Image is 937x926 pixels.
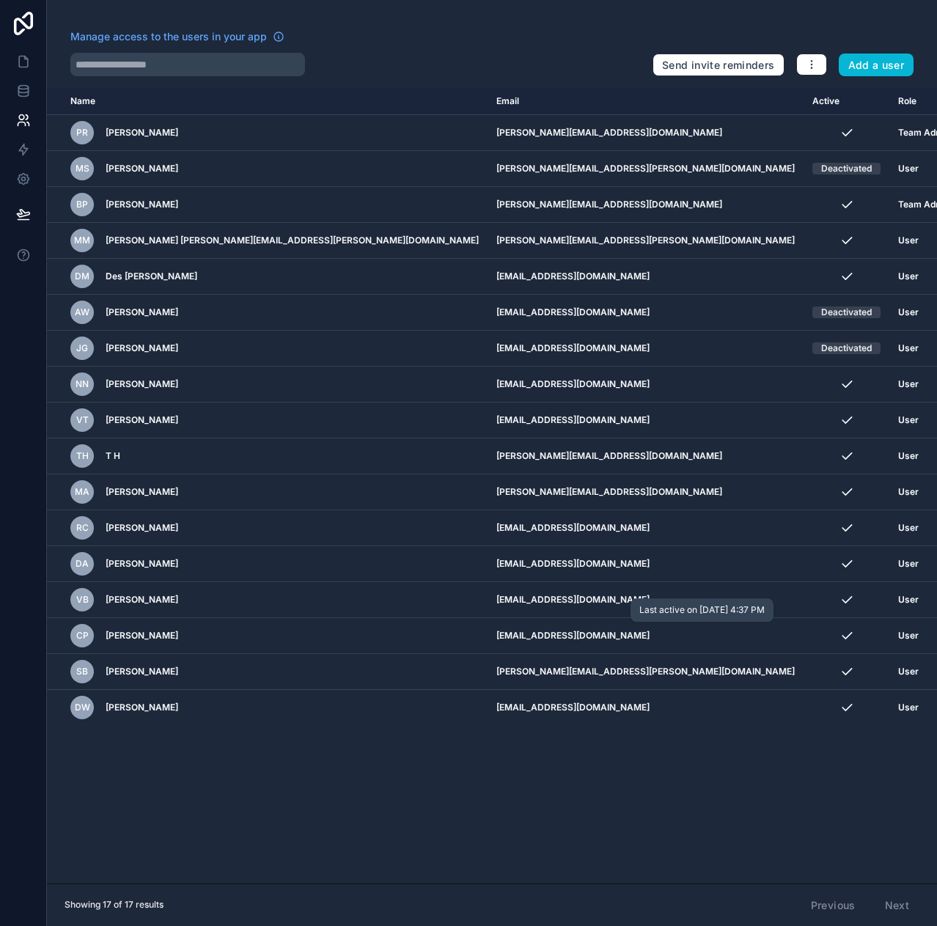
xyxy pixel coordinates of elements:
[106,450,120,462] span: T H
[488,690,804,726] td: [EMAIL_ADDRESS][DOMAIN_NAME]
[76,594,89,606] span: VB
[65,899,163,911] span: Showing 17 of 17 results
[106,306,178,318] span: [PERSON_NAME]
[47,88,937,883] div: scrollable content
[898,666,919,677] span: User
[106,486,178,498] span: [PERSON_NAME]
[488,223,804,259] td: [PERSON_NAME][EMAIL_ADDRESS][PERSON_NAME][DOMAIN_NAME]
[898,486,919,498] span: User
[76,378,89,390] span: NN
[898,630,919,642] span: User
[488,438,804,474] td: [PERSON_NAME][EMAIL_ADDRESS][DOMAIN_NAME]
[106,630,178,642] span: [PERSON_NAME]
[106,271,197,282] span: Des [PERSON_NAME]
[106,522,178,534] span: [PERSON_NAME]
[106,414,178,426] span: [PERSON_NAME]
[74,235,90,246] span: Mm
[898,271,919,282] span: User
[898,235,919,246] span: User
[898,594,919,606] span: User
[106,378,178,390] span: [PERSON_NAME]
[76,342,88,354] span: JG
[898,163,919,174] span: User
[804,88,889,115] th: Active
[839,54,914,77] button: Add a user
[898,342,919,354] span: User
[488,474,804,510] td: [PERSON_NAME][EMAIL_ADDRESS][DOMAIN_NAME]
[75,702,90,713] span: DW
[898,558,919,570] span: User
[488,403,804,438] td: [EMAIL_ADDRESS][DOMAIN_NAME]
[898,450,919,462] span: User
[106,702,178,713] span: [PERSON_NAME]
[75,486,89,498] span: MA
[821,342,872,354] div: Deactivated
[898,306,919,318] span: User
[488,510,804,546] td: [EMAIL_ADDRESS][DOMAIN_NAME]
[70,29,284,44] a: Manage access to the users in your app
[898,414,919,426] span: User
[106,342,178,354] span: [PERSON_NAME]
[488,546,804,582] td: [EMAIL_ADDRESS][DOMAIN_NAME]
[106,666,178,677] span: [PERSON_NAME]
[898,702,919,713] span: User
[898,522,919,534] span: User
[76,558,89,570] span: DA
[488,88,804,115] th: Email
[76,199,88,210] span: BP
[821,306,872,318] div: Deactivated
[76,522,89,534] span: RC
[76,630,89,642] span: CP
[488,582,804,618] td: [EMAIL_ADDRESS][DOMAIN_NAME]
[488,331,804,367] td: [EMAIL_ADDRESS][DOMAIN_NAME]
[70,29,267,44] span: Manage access to the users in your app
[488,295,804,331] td: [EMAIL_ADDRESS][DOMAIN_NAME]
[76,127,88,139] span: PR
[106,127,178,139] span: [PERSON_NAME]
[898,378,919,390] span: User
[488,151,804,187] td: [PERSON_NAME][EMAIL_ADDRESS][PERSON_NAME][DOMAIN_NAME]
[639,604,765,616] div: Last active on [DATE] 4:37 PM
[821,163,872,174] div: Deactivated
[76,666,88,677] span: SB
[75,306,89,318] span: AW
[106,558,178,570] span: [PERSON_NAME]
[488,187,804,223] td: [PERSON_NAME][EMAIL_ADDRESS][DOMAIN_NAME]
[488,115,804,151] td: [PERSON_NAME][EMAIL_ADDRESS][DOMAIN_NAME]
[488,367,804,403] td: [EMAIL_ADDRESS][DOMAIN_NAME]
[653,54,784,77] button: Send invite reminders
[76,450,89,462] span: TH
[75,271,89,282] span: DM
[106,235,479,246] span: [PERSON_NAME] [PERSON_NAME][EMAIL_ADDRESS][PERSON_NAME][DOMAIN_NAME]
[47,88,488,115] th: Name
[76,163,89,174] span: MS
[488,259,804,295] td: [EMAIL_ADDRESS][DOMAIN_NAME]
[488,618,804,654] td: [EMAIL_ADDRESS][DOMAIN_NAME]
[76,414,89,426] span: VT
[106,594,178,606] span: [PERSON_NAME]
[488,654,804,690] td: [PERSON_NAME][EMAIL_ADDRESS][PERSON_NAME][DOMAIN_NAME]
[106,163,178,174] span: [PERSON_NAME]
[106,199,178,210] span: [PERSON_NAME]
